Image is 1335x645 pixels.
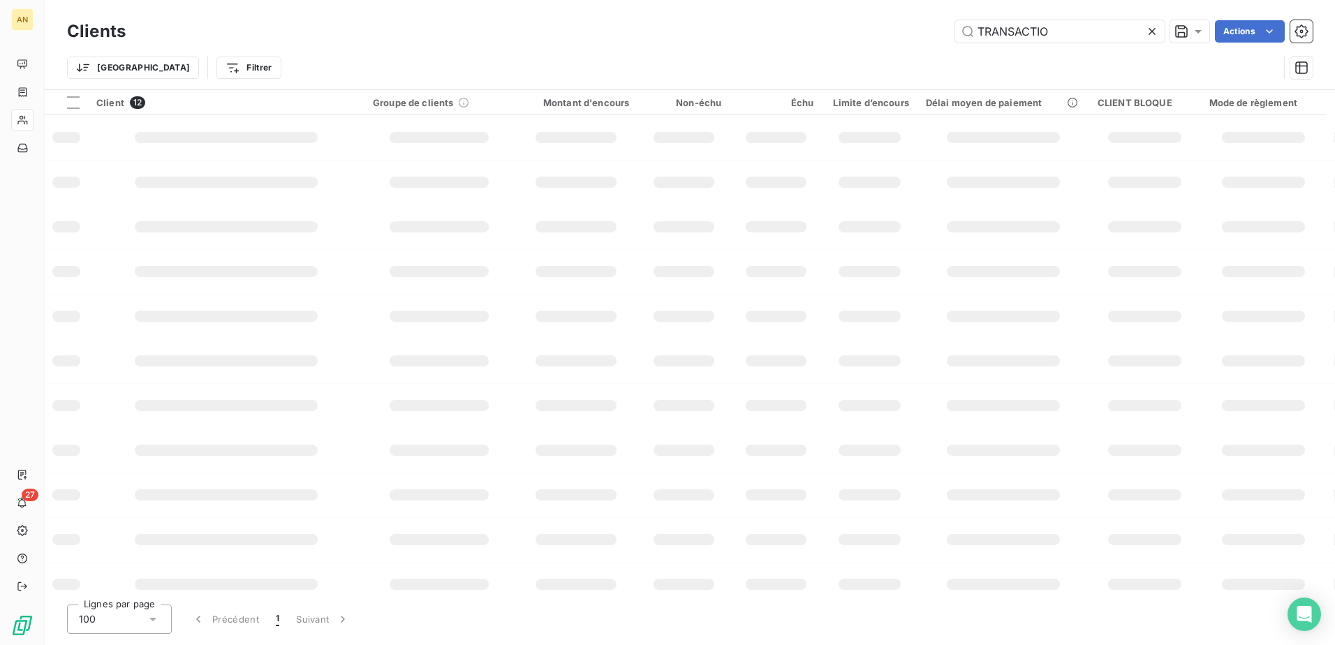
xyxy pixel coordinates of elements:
[22,489,38,501] span: 27
[1098,97,1193,108] div: CLIENT BLOQUE
[11,614,34,637] img: Logo LeanPay
[646,97,721,108] div: Non-échu
[276,612,279,626] span: 1
[67,19,126,44] h3: Clients
[267,605,288,634] button: 1
[1215,20,1285,43] button: Actions
[955,20,1165,43] input: Rechercher
[738,97,813,108] div: Échu
[11,8,34,31] div: AN
[96,97,124,108] span: Client
[926,97,1081,108] div: Délai moyen de paiement
[373,97,454,108] span: Groupe de clients
[67,57,199,79] button: [GEOGRAPHIC_DATA]
[288,605,358,634] button: Suivant
[79,612,96,626] span: 100
[130,96,145,109] span: 12
[1209,97,1318,108] div: Mode de règlement
[183,605,267,634] button: Précédent
[1288,598,1321,631] div: Open Intercom Messenger
[830,97,909,108] div: Limite d’encours
[522,97,629,108] div: Montant d'encours
[216,57,281,79] button: Filtrer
